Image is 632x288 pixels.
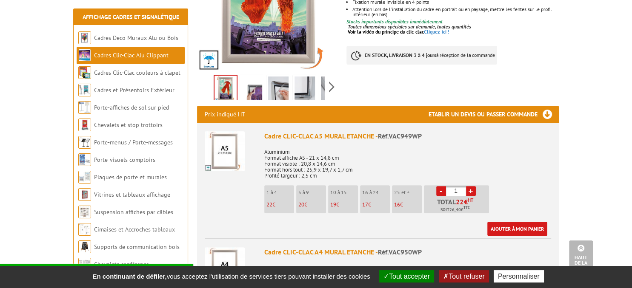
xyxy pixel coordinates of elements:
img: Cadre CLIC-CLAC A4 MURAL ETANCHE [205,247,245,287]
span: € [464,198,468,205]
a: Porte-visuels comptoirs [94,156,155,164]
p: 5 à 9 [298,189,326,195]
img: cadres_aluminium_clic_clac_vac949wp_03_bis.jpg [321,76,341,103]
span: Réf.VAC949WP [378,132,422,140]
a: Vitrines et tableaux affichage [94,191,170,198]
strong: En continuant de défiler, [92,273,166,280]
p: 16 à 24 [362,189,390,195]
sup: HT [468,197,473,203]
p: Prix indiqué HT [205,106,245,123]
span: 26,40 [449,206,461,213]
a: Cimaises et Accroches tableaux [94,226,175,233]
img: Cadre CLIC-CLAC A5 MURAL ETANCHE [205,131,245,171]
a: Suspension affiches par câbles [94,208,173,216]
span: Soit € [440,206,470,213]
em: Toutes dimensions spéciales sur demande, toutes quantités [348,23,471,30]
span: 16 [394,201,400,208]
p: Aluminium Format affiche A5 - 21 x 14,8 cm Format visible : 20,8 x 14,6 cm Format hors tout : 25,... [264,143,551,179]
button: Personnaliser (fenêtre modale) [494,270,544,282]
img: cadres_aluminium_clic_clac_vac949wp_04_bis.jpg [295,76,315,103]
span: 20 [298,201,304,208]
li: Attention lors de l'installation du cadre en portrait ou en paysage, mettre les fentes sur le pro... [352,7,558,17]
p: € [298,202,326,208]
img: Porte-visuels comptoirs [78,153,91,166]
p: € [394,202,422,208]
div: Cadre CLIC-CLAC A5 MURAL ETANCHE - [264,131,551,141]
a: Cadres Clic-Clac couleurs à clapet [94,69,180,76]
img: Cadres Deco Muraux Alu ou Bois [78,31,91,44]
img: cadre_clic_clac_mural_etanche_a5_a4_a3_a2_a1_a0_b1_vac949wp_950wp_951wp_952wp_953wp_954wp_955wp_9... [242,76,262,103]
p: 25 et + [394,189,422,195]
img: Cadres et Présentoirs Extérieur [78,84,91,96]
a: Ajouter à mon panier [487,222,547,236]
a: Supports de communication bois [94,243,180,251]
img: Porte-affiches de sol sur pied [78,101,91,114]
font: Stocks importants disponibles immédiatement [346,18,443,25]
a: Chevalets conférence [94,260,149,268]
p: à réception de la commande [346,46,497,65]
span: 19 [330,201,336,208]
img: Supports de communication bois [78,240,91,253]
span: 17 [362,201,368,208]
img: Cadres Clic-Clac couleurs à clapet [78,66,91,79]
a: Porte-menus / Porte-messages [94,138,173,146]
p: Total [426,198,489,213]
span: 22 [456,198,464,205]
h3: Etablir un devis ou passer commande [429,106,559,123]
a: Affichage Cadres et Signalétique [83,13,179,21]
img: cadres_aluminium_clic_clac_vac949wp_02_bis.jpg [268,76,289,103]
strong: EN STOCK, LIVRAISON 3 à 4 jours [365,52,436,58]
a: Chevalets et stop trottoirs [94,121,163,129]
span: 22 [266,201,272,208]
a: Cadres Clic-Clac Alu Clippant [94,51,169,59]
span: vous acceptez l'utilisation de services tiers pouvant installer des cookies [88,273,374,280]
a: Cadres et Présentoirs Extérieur [94,86,174,94]
p: 1 à 4 [266,189,294,195]
img: Chevalets conférence [78,258,91,271]
a: Porte-affiches de sol sur pied [94,104,169,111]
span: Next [328,80,336,94]
img: Vitrines et tableaux affichage [78,188,91,201]
img: Cimaises et Accroches tableaux [78,223,91,236]
a: + [466,186,476,196]
sup: TTC [463,205,470,210]
a: Cadres Deco Muraux Alu ou Bois [94,34,178,42]
span: Réf.VAC950WP [378,248,422,256]
a: Voir la vidéo du principe du clic-clacCliquez-ici ! [348,28,449,35]
p: € [330,202,358,208]
a: Haut de la page [569,240,593,275]
img: Chevalets et stop trottoirs [78,119,91,131]
p: 10 à 15 [330,189,358,195]
a: - [436,186,446,196]
button: Tout accepter [379,270,434,282]
img: Suspension affiches par câbles [78,206,91,218]
img: Plaques de porte et murales [78,171,91,184]
img: Porte-menus / Porte-messages [78,136,91,149]
button: Tout refuser [439,270,489,282]
img: Cadres Clic-Clac Alu Clippant [78,49,91,62]
span: Voir la vidéo du principe du clic-clac [348,28,424,35]
p: € [362,202,390,208]
a: Plaques de porte et murales [94,173,167,181]
p: € [266,202,294,208]
img: cadres_aluminium_clic_clac_vac949wp.jpg [214,76,237,102]
div: Cadre CLIC-CLAC A4 MURAL ETANCHE - [264,247,551,257]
